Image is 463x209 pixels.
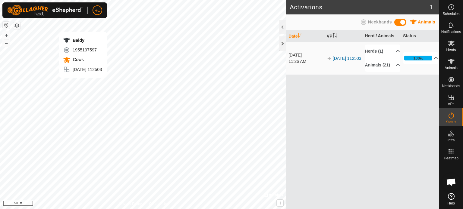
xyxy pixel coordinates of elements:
[365,45,400,58] p-accordion-header: Herds (1)
[3,22,10,29] button: Reset Map
[365,58,400,72] p-accordion-header: Animals (21)
[442,173,460,191] div: Open chat
[446,120,456,124] span: Status
[288,58,324,65] div: 11:26 AM
[288,52,324,58] div: [DATE]
[327,56,332,61] img: arrow
[332,34,337,38] p-sorticon: Activate to sort
[401,30,439,42] th: Status
[71,57,84,62] span: Cows
[441,30,461,34] span: Notifications
[277,200,283,206] button: i
[286,30,324,42] th: Date
[368,20,392,24] span: Neckbands
[444,156,458,160] span: Heatmap
[439,191,463,207] a: Help
[298,34,302,38] p-sorticon: Activate to sort
[430,3,433,12] span: 1
[446,48,456,52] span: Herds
[3,39,10,47] button: –
[7,5,83,16] img: Gallagher Logo
[403,52,438,64] p-accordion-header: 100%
[290,4,430,11] h2: Activations
[63,37,102,44] div: Baldy
[443,12,459,16] span: Schedules
[413,55,423,61] div: 100%
[445,66,458,70] span: Animals
[63,46,102,54] div: 1955197597
[363,30,401,42] th: Herd / Animals
[448,102,454,106] span: VPs
[447,201,455,205] span: Help
[324,30,363,42] th: VP
[63,66,102,73] div: [DATE] 112503
[94,7,100,14] span: RC
[149,201,167,207] a: Contact Us
[13,22,20,29] button: Map Layers
[119,201,142,207] a: Privacy Policy
[418,20,435,24] span: Animals
[333,56,361,61] a: [DATE] 112503
[442,84,460,88] span: Neckbands
[3,32,10,39] button: +
[404,56,432,60] div: 100%
[447,138,455,142] span: Infra
[279,200,281,205] span: i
